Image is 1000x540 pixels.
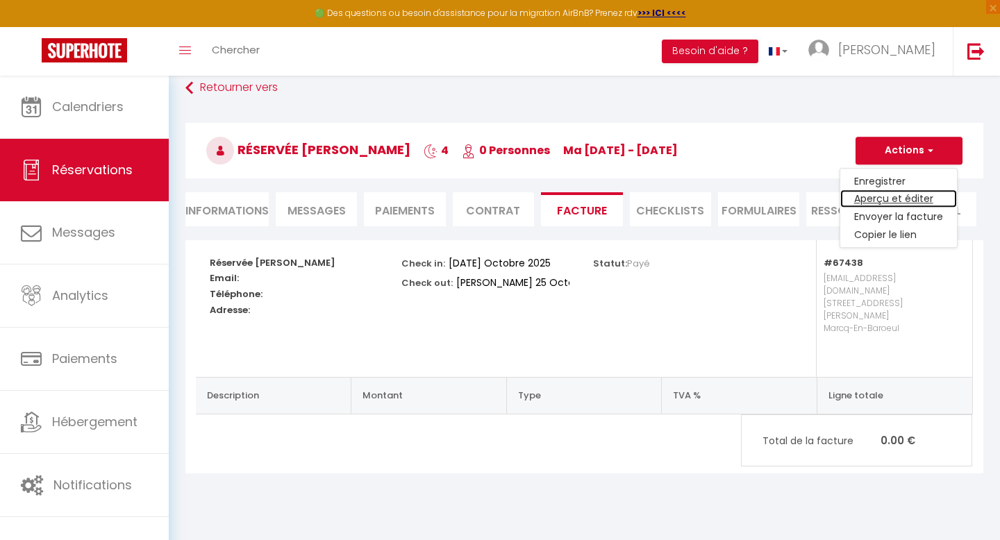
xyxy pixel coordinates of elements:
span: Réservations [52,161,133,178]
button: Actions [856,137,962,164]
a: Copier le lien [840,226,957,244]
a: Envoyer la facture [840,208,957,226]
a: Aperçu et éditer [840,190,957,208]
th: Montant [351,377,507,414]
li: Contrat [453,192,534,226]
a: Chercher [201,27,270,76]
strong: Email: [210,271,239,285]
span: Paiements [52,350,117,367]
li: Facture [541,192,622,226]
th: TVA % [662,377,817,414]
span: Réservée [PERSON_NAME] [206,141,410,158]
img: logout [967,42,985,60]
span: 0 Personnes [462,142,550,158]
li: FORMULAIRES [718,192,799,226]
span: [PERSON_NAME] [838,41,935,58]
li: Informations [185,192,269,226]
span: Analytics [52,287,108,304]
a: Retourner vers [185,76,983,101]
p: Check in: [401,254,445,270]
a: Enregistrer [840,172,957,190]
span: Total de la facture [762,433,881,448]
p: Check out: [401,273,453,289]
li: Paiements [364,192,445,226]
span: Messages [52,223,115,241]
p: [EMAIL_ADDRESS][DOMAIN_NAME] [STREET_ADDRESS][PERSON_NAME] Marcq-En-Baroeul [824,269,958,363]
a: ... [PERSON_NAME] [798,27,953,76]
th: Description [196,377,351,414]
p: 0.00 € [742,425,972,455]
p: Statut: [593,254,650,270]
strong: Réservée [PERSON_NAME] [210,256,335,269]
li: CHECKLISTS [630,192,711,226]
strong: Adresse: [210,303,250,317]
button: Besoin d'aide ? [662,40,758,63]
span: Chercher [212,42,260,57]
th: Ligne totale [817,377,972,414]
img: ... [808,40,829,60]
span: Payé [627,257,650,270]
span: Messages [287,203,346,219]
strong: Téléphone: [210,287,262,301]
li: Ressources [806,192,887,226]
span: 4 [424,142,449,158]
span: Calendriers [52,98,124,115]
th: Type [506,377,662,414]
span: ma [DATE] - [DATE] [563,142,678,158]
span: Notifications [53,476,132,493]
a: >>> ICI <<<< [637,7,686,19]
img: Super Booking [42,38,127,62]
span: Hébergement [52,413,137,430]
strong: #67438 [824,256,863,269]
